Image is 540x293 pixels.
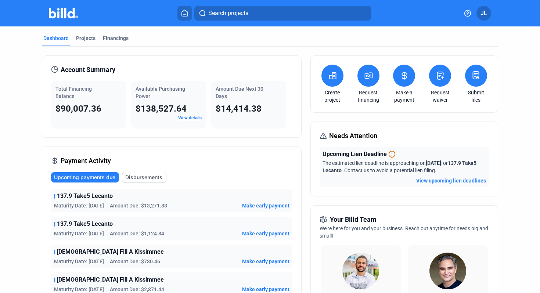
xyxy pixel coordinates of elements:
[55,86,92,99] span: Total Financing Balance
[329,131,377,141] span: Needs Attention
[136,86,185,99] span: Available Purchasing Power
[54,202,104,209] span: Maturity Date: [DATE]
[49,8,78,18] img: Billd Company Logo
[178,115,202,120] a: View details
[110,286,164,293] span: Amount Due: $2,871.44
[342,253,379,289] img: Relationship Manager
[476,6,491,21] button: JL
[55,104,101,114] span: $90,007.36
[61,156,111,166] span: Payment Activity
[110,258,160,265] span: Amount Due: $730.46
[76,35,96,42] div: Projects
[323,150,387,159] span: Upcoming Lien Deadline
[427,89,453,104] a: Request waiver
[57,247,164,256] span: [DEMOGRAPHIC_DATA] Fill A Kissimmee
[54,258,104,265] span: Maturity Date: [DATE]
[54,230,104,237] span: Maturity Date: [DATE]
[323,160,476,173] span: The estimated lien deadline is approaching on for . Contact us to avoid a potential lien filing.
[110,202,167,209] span: Amount Due: $13,271.88
[216,104,262,114] span: $14,414.38
[480,9,487,18] span: JL
[57,192,113,200] span: 137.9 Take5 Lecanto
[426,160,441,166] span: [DATE]
[51,172,119,182] button: Upcoming payments due
[216,86,263,99] span: Amount Due Next 30 Days
[356,89,381,104] a: Request financing
[320,89,345,104] a: Create project
[242,202,289,209] button: Make early payment
[103,35,129,42] div: Financings
[110,230,164,237] span: Amount Due: $1,124.84
[463,89,489,104] a: Submit files
[194,6,371,21] button: Search projects
[242,258,289,265] button: Make early payment
[208,9,248,18] span: Search projects
[122,172,166,183] button: Disbursements
[242,230,289,237] button: Make early payment
[125,174,162,181] span: Disbursements
[54,174,115,181] span: Upcoming payments due
[242,286,289,293] button: Make early payment
[43,35,69,42] div: Dashboard
[416,177,486,184] button: View upcoming lien deadlines
[61,65,115,75] span: Account Summary
[57,220,113,228] span: 137.9 Take5 Lecanto
[330,214,377,225] span: Your Billd Team
[320,225,488,239] span: We're here for you and your business. Reach out anytime for needs big and small!
[54,286,104,293] span: Maturity Date: [DATE]
[429,253,466,289] img: Territory Manager
[391,89,417,104] a: Make a payment
[136,104,187,114] span: $138,527.64
[57,275,164,284] span: [DEMOGRAPHIC_DATA] Fill A Kissimmee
